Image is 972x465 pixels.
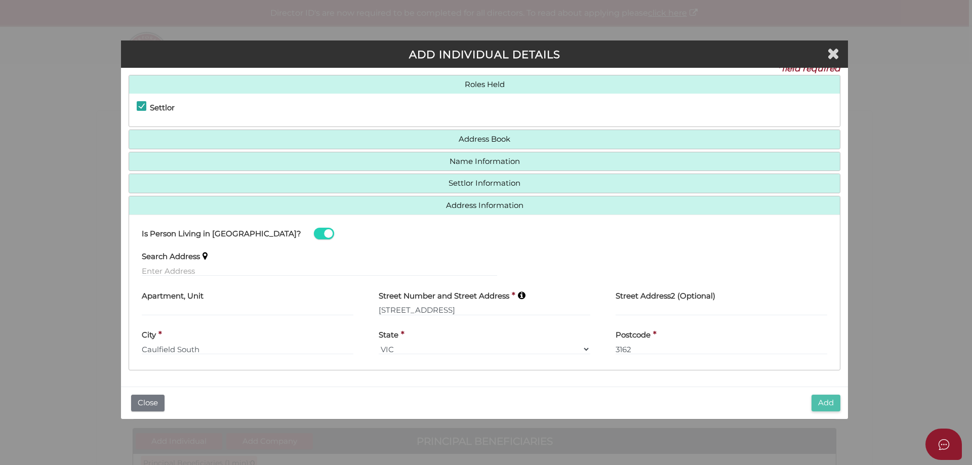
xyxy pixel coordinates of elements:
[137,201,832,210] a: Address Information
[616,331,651,340] h4: Postcode
[142,230,301,238] h4: Is Person Living in [GEOGRAPHIC_DATA]?
[142,331,156,340] h4: City
[812,395,840,411] button: Add
[142,265,497,276] input: Enter Address
[131,395,165,411] button: Close
[379,331,398,340] h4: State
[142,252,200,261] h4: Search Address
[142,292,204,301] h4: Apartment, Unit
[518,291,525,300] i: Keep typing in your address(including suburb) until it appears
[379,292,509,301] h4: Street Number and Street Address
[137,179,832,188] a: Settlor Information
[925,429,962,460] button: Open asap
[616,292,715,301] h4: Street Address2 (Optional)
[202,251,208,260] i: Keep typing in your address(including suburb) until it appears
[379,305,590,316] input: Enter Australian Address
